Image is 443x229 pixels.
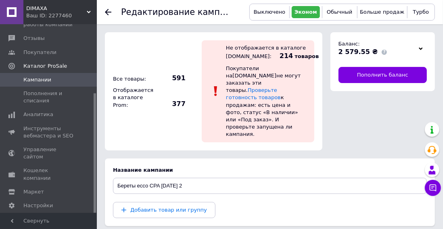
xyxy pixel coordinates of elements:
[410,6,433,18] button: Турбо
[113,202,215,218] button: Добавить товар или группу
[113,167,173,173] span: Название кампании
[226,87,281,100] a: Проверьте готовность товаров
[130,207,207,213] span: Добавить товар или группу
[23,90,75,104] span: Пополнения и списания
[252,6,287,18] button: Выключено
[105,9,111,15] div: Вернуться назад
[254,9,285,15] span: Выключено
[295,9,317,15] span: Эконом
[23,125,75,139] span: Инструменты вебмастера и SEO
[157,74,186,83] span: 591
[413,9,429,15] span: Турбо
[23,62,67,70] span: Каталог ProSale
[23,49,56,56] span: Покупатели
[23,202,53,209] span: Настройки
[324,6,355,18] button: Обычный
[210,85,222,97] img: :exclamation:
[23,188,44,196] span: Маркет
[295,53,319,59] span: товаров
[111,85,155,111] div: Отображается в каталоге Prom:
[23,167,75,181] span: Кошелек компании
[157,100,186,108] span: 377
[226,45,306,59] div: Не отображается в каталоге [DOMAIN_NAME]:
[121,8,229,17] div: Редактирование кампании
[357,71,408,79] span: Пополнить баланс
[23,76,51,83] span: Кампании
[280,52,293,60] span: 214
[339,67,427,83] a: Пополнить баланс
[26,5,87,12] span: DIMAXA
[292,6,320,18] button: Эконом
[23,111,53,118] span: Аналитика
[23,35,45,42] span: Отзывы
[360,9,404,15] span: Больше продаж
[359,6,405,18] button: Больше продаж
[226,65,301,137] span: Покупатели на [DOMAIN_NAME] не могут заказать эти товары. к продажам: есть цена и фото, статус «В...
[339,41,360,47] span: Баланс:
[327,9,352,15] span: Обычный
[111,73,155,85] div: Все товары:
[23,146,75,160] span: Управление сайтом
[26,12,97,19] div: Ваш ID: 2277460
[425,180,441,196] button: Чат с покупателем
[339,48,378,56] span: 2 579.55 ₴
